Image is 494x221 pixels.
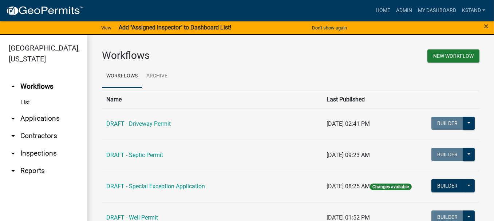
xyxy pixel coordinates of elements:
a: View [98,22,114,34]
a: My Dashboard [415,4,459,17]
button: Builder [431,179,463,192]
th: Last Published [322,91,423,108]
a: DRAFT - Septic Permit [106,152,163,158]
button: Don't show again [309,22,350,34]
button: Builder [431,117,463,130]
th: Name [102,91,322,108]
strong: Add "Assigned Inspector" to Dashboard List! [119,24,231,31]
a: Admin [393,4,415,17]
span: [DATE] 02:41 PM [327,120,370,127]
a: DRAFT - Special Exception Application [106,183,205,190]
h3: Workflows [102,49,285,62]
i: arrow_drop_up [9,82,17,91]
i: arrow_drop_down [9,114,17,123]
a: Home [373,4,393,17]
a: DRAFT - Well Permit [106,214,158,221]
a: Archive [142,65,172,88]
span: Changes available [370,184,411,190]
a: kstand [459,4,488,17]
button: Builder [431,148,463,161]
span: [DATE] 01:52 PM [327,214,370,221]
i: arrow_drop_down [9,166,17,175]
button: Close [484,22,489,31]
span: × [484,21,489,31]
button: New Workflow [427,49,479,63]
span: [DATE] 08:25 AM [327,183,370,190]
i: arrow_drop_down [9,132,17,140]
span: [DATE] 09:23 AM [327,152,370,158]
a: Workflows [102,65,142,88]
i: arrow_drop_down [9,149,17,158]
a: DRAFT - Driveway Permit [106,120,171,127]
